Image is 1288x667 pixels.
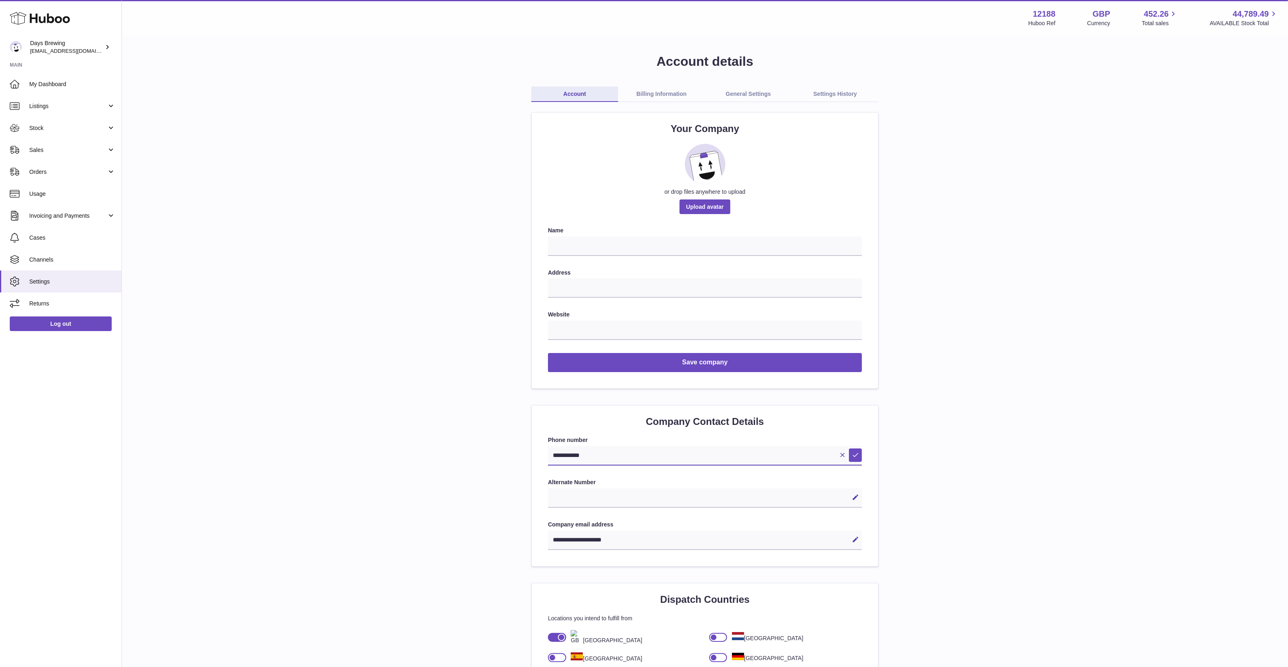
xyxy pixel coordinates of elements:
span: Orders [29,168,107,176]
a: Billing Information [618,87,705,102]
div: Days Brewing [30,39,103,55]
span: Cases [29,234,115,242]
img: NL [732,632,744,640]
span: Invoicing and Payments [29,212,107,220]
span: Stock [29,124,107,132]
div: [GEOGRAPHIC_DATA] [727,653,803,662]
div: Currency [1087,19,1110,27]
a: Log out [10,316,112,331]
span: Channels [29,256,115,264]
a: General Settings [705,87,792,102]
span: AVAILABLE Stock Total [1210,19,1278,27]
span: Upload avatar [680,199,730,214]
h2: Dispatch Countries [548,593,862,606]
a: Settings History [792,87,879,102]
label: Phone number [548,436,862,444]
div: [GEOGRAPHIC_DATA] [566,652,642,663]
label: Alternate Number [548,479,862,486]
img: internalAdmin-12188@internal.huboo.com [10,41,22,53]
div: [GEOGRAPHIC_DATA] [727,632,803,642]
span: Usage [29,190,115,198]
img: GB [571,630,583,644]
label: Name [548,227,862,234]
div: or drop files anywhere to upload [548,188,862,196]
a: Account [531,87,618,102]
h2: Your Company [548,122,862,135]
a: 452.26 Total sales [1142,9,1178,27]
span: Sales [29,146,107,154]
span: My Dashboard [29,80,115,88]
strong: GBP [1093,9,1110,19]
div: [GEOGRAPHIC_DATA] [566,630,642,644]
span: Returns [29,300,115,308]
label: Company email address [548,521,862,528]
span: 44,789.49 [1233,9,1269,19]
h2: Company Contact Details [548,415,862,428]
strong: 12188 [1033,9,1056,19]
button: Save company [548,353,862,372]
h1: Account details [135,53,1275,70]
a: 44,789.49 AVAILABLE Stock Total [1210,9,1278,27]
img: placeholder_image.svg [685,144,725,184]
img: ES [571,652,583,661]
div: Huboo Ref [1028,19,1056,27]
label: Address [548,269,862,277]
img: DE [732,653,744,660]
span: 452.26 [1144,9,1169,19]
span: Listings [29,102,107,110]
span: Total sales [1142,19,1178,27]
span: Settings [29,278,115,286]
p: Locations you intend to fulfill from [548,615,862,622]
span: [EMAIL_ADDRESS][DOMAIN_NAME] [30,48,119,54]
label: Website [548,311,862,318]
